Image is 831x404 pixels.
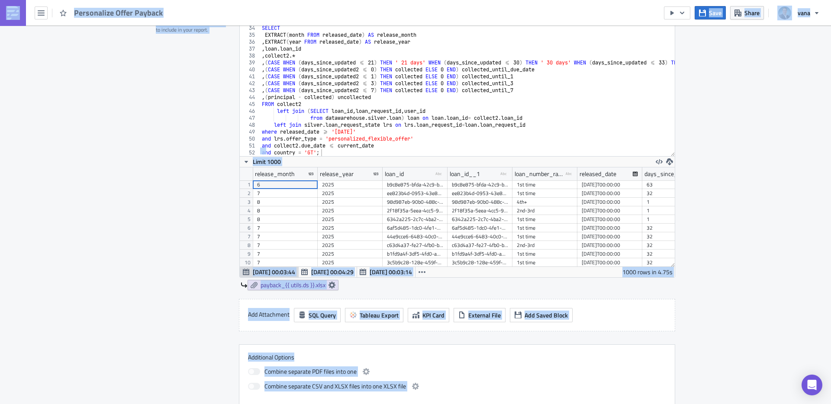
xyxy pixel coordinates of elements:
div: 1st time [517,232,573,241]
div: 49 [240,128,261,135]
div: [DATE]T00:00:00 [582,250,638,258]
span: payback_{{ utils.ds }}.xlsx [261,281,325,289]
div: 36 [240,38,261,45]
div: 2025 [322,250,378,258]
button: Add Saved Block [510,308,573,322]
div: b1fd9a4f-3df5-4fd0-a82c-7e3e13289ed4 [387,250,443,258]
button: Limit 1000 [240,157,284,167]
span: Save [709,8,721,17]
div: 8 [257,206,313,215]
div: release_year [320,167,354,180]
div: 2025 [322,215,378,224]
div: 48 [240,122,261,128]
div: b9c8e875-bfda-42c9-b9a3-5939fa10e5d2 [387,180,443,189]
div: days_since_eom [644,167,689,180]
div: 2025 [322,241,378,250]
div: 32 [647,189,703,198]
img: PushMetrics [6,6,20,20]
div: 1 [647,206,703,215]
div: 45 [240,101,261,108]
div: 7 [257,241,313,250]
span: Add Saved Block [525,311,568,320]
span: Combine separate CSV and XLSX files into one XLSX file [264,381,406,391]
div: [DATE]T00:00:00 [582,224,638,232]
div: 37 [240,45,261,52]
div: 2nd-3rd [517,206,573,215]
div: 98d987eb-90b0-488c-849e-e5f62eda9a73 [452,198,508,206]
div: Select which data & attachment to include in your report. [156,20,229,33]
div: 44e9cce6-6483-40c0-a20b-487ecd08a618 [452,232,508,241]
span: [DATE] 00:04:29 [311,267,354,276]
div: 2025 [322,198,378,206]
div: Open Intercom Messenger [802,375,822,395]
span: KPI Card [422,311,444,320]
div: [DATE]T00:00:00 [582,180,638,189]
div: 1st time [517,250,573,258]
div: 2f18f35a-5eea-4cc5-9afc-38f130aada16 [387,206,443,215]
div: 44 [240,94,261,101]
div: 1st time [517,180,573,189]
span: [DATE] 00:03:14 [370,267,412,276]
div: loan_id__1 [450,167,480,180]
div: 8 [257,215,313,224]
label: Additional Options [248,353,666,361]
div: 32 [647,250,703,258]
div: [DATE]T00:00:00 [582,258,638,267]
div: 1st time [517,224,573,232]
div: 41 [240,73,261,80]
div: 47 [240,115,261,122]
div: 1st time [517,189,573,198]
div: 42 [240,80,261,87]
div: 2025 [322,189,378,198]
div: loan_number_range [515,167,566,180]
label: Add Attachment [248,308,290,321]
div: 2025 [322,180,378,189]
div: 46 [240,108,261,115]
div: 3c5b9c28-128e-459f-bfe7-94d2e36694b0 [387,258,443,267]
button: vana [773,3,825,22]
div: [DATE]T00:00:00 [582,232,638,241]
div: 6 [257,180,313,189]
a: payback_{{ utils.ds }}.xlsx [248,280,338,290]
div: 1 [647,198,703,206]
div: 2025 [322,258,378,267]
button: Share [730,6,764,19]
span: Share [744,8,760,17]
div: 50 [240,135,261,142]
div: released_date [580,167,616,180]
span: Personalize Offer Payback [74,8,164,18]
button: [DATE] 00:03:44 [240,267,299,277]
div: ee823b4d-0953-43e8-8acf-a7245609e430 [387,189,443,198]
div: b9c8e875-bfda-42c9-b9a3-5939fa10e5d2 [452,180,508,189]
div: release_month [255,167,295,180]
div: loan_id [385,167,404,180]
div: 52 [240,149,261,156]
div: 34 [240,25,261,32]
div: 6af5d485-1dc0-4fe1-9627-fbace209cf50 [452,224,508,232]
button: Tableau Export [345,308,403,322]
button: [DATE] 00:04:29 [298,267,357,277]
div: 6342a225-2c7c-4ba2-935d-b87c406c9b30 [387,215,443,224]
div: 8 [257,198,313,206]
button: External File [454,308,506,322]
div: [DATE]T00:00:00 [582,189,638,198]
div: 2025 [322,232,378,241]
div: [DATE]T00:00:00 [582,215,638,224]
strong: Payback Personalize Offer [3,3,80,10]
span: Combine separate PDF files into one [264,366,357,377]
div: 4th+ [517,198,573,206]
img: Avatar [777,6,792,20]
button: [DATE] 00:03:14 [357,267,415,277]
div: 7 [257,189,313,198]
button: SQL Query [294,308,341,322]
div: 1000 rows in 4.75s [622,267,673,277]
div: 98d987eb-90b0-488c-849e-e5f62eda9a73 [387,198,443,206]
div: 63 [647,180,703,189]
div: 32 [647,232,703,241]
div: 38 [240,52,261,59]
div: 32 [647,241,703,250]
div: b1fd9a4f-3df5-4fd0-a82c-7e3e13289ed4 [452,250,508,258]
div: 39 [240,59,261,66]
div: 40 [240,66,261,73]
div: 35 [240,32,261,38]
